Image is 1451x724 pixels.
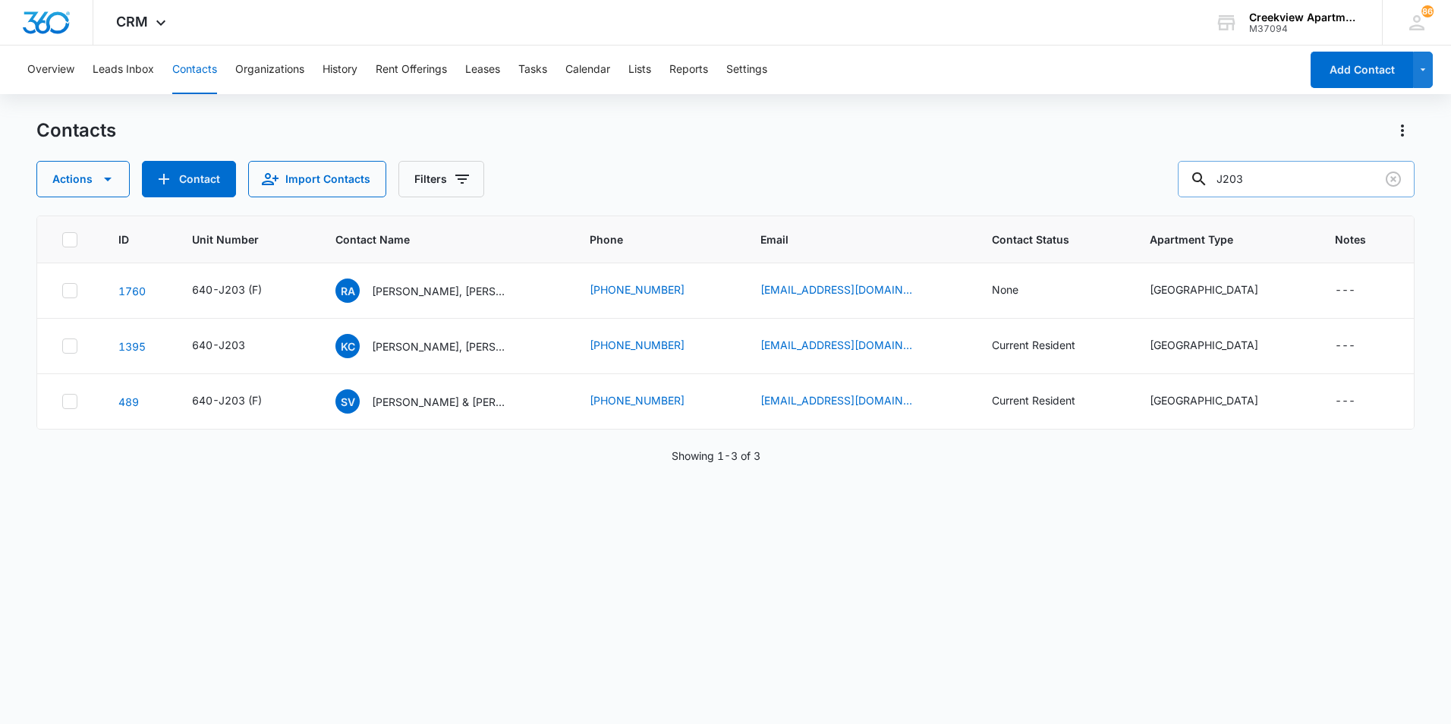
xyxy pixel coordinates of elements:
button: Clear [1381,167,1405,191]
button: Actions [1390,118,1415,143]
p: [PERSON_NAME], [PERSON_NAME], [PERSON_NAME] [372,283,508,299]
button: Add Contact [142,161,236,197]
div: notifications count [1421,5,1434,17]
p: [PERSON_NAME], [PERSON_NAME] [372,338,508,354]
div: Apartment Type - Steamboat Springs - Select to Edit Field [1150,282,1286,300]
div: Apartment Type - Steamboat Springs - Select to Edit Field [1150,337,1286,355]
div: Contact Name - Kristian Colasacco, Kyllene Frasco - Select to Edit Field [335,334,536,358]
button: Organizations [235,46,304,94]
span: Contact Name [335,231,531,247]
a: [PHONE_NUMBER] [590,392,685,408]
span: Notes [1335,231,1390,247]
button: Contacts [172,46,217,94]
div: Unit Number - 640-J203 (F) - Select to Edit Field [192,392,289,411]
div: Phone - (970) 373-6403 - Select to Edit Field [590,282,712,300]
span: Email [760,231,933,247]
span: ID [118,231,134,247]
div: account name [1249,11,1360,24]
a: [EMAIL_ADDRESS][DOMAIN_NAME] [760,392,912,408]
button: Overview [27,46,74,94]
div: Notes - - Select to Edit Field [1335,337,1383,355]
div: None [992,282,1018,297]
input: Search Contacts [1178,161,1415,197]
span: Contact Status [992,231,1091,247]
button: History [323,46,357,94]
button: Actions [36,161,130,197]
div: Unit Number - 640-J203 - Select to Edit Field [192,337,272,355]
div: Contact Status - Current Resident - Select to Edit Field [992,392,1103,411]
span: KC [335,334,360,358]
div: 640-J203 (F) [192,282,262,297]
button: Add Contact [1311,52,1413,88]
a: [EMAIL_ADDRESS][DOMAIN_NAME] [760,282,912,297]
button: Tasks [518,46,547,94]
div: [GEOGRAPHIC_DATA] [1150,392,1258,408]
span: Unit Number [192,231,299,247]
a: [EMAIL_ADDRESS][DOMAIN_NAME] [760,337,912,353]
span: SV [335,389,360,414]
button: Rent Offerings [376,46,447,94]
div: --- [1335,282,1355,300]
a: Navigate to contact details page for Sophia Velez & Justine Martinez [118,395,139,408]
div: Apartment Type - Steamboat Springs - Select to Edit Field [1150,392,1286,411]
div: account id [1249,24,1360,34]
h1: Contacts [36,119,116,142]
button: Leads Inbox [93,46,154,94]
p: Showing 1-3 of 3 [672,448,760,464]
div: --- [1335,392,1355,411]
a: Navigate to contact details page for Kristian Colasacco, Kyllene Frasco [118,340,146,353]
button: Import Contacts [248,161,386,197]
div: Notes - - Select to Edit Field [1335,392,1383,411]
button: Leases [465,46,500,94]
div: [GEOGRAPHIC_DATA] [1150,282,1258,297]
span: RA [335,279,360,303]
button: Reports [669,46,708,94]
div: Email - rylan7aikens@gmail.com - Select to Edit Field [760,282,940,300]
button: Filters [398,161,484,197]
div: Current Resident [992,392,1075,408]
button: Lists [628,46,651,94]
span: CRM [116,14,148,30]
span: Phone [590,231,702,247]
div: Phone - (970) 822-6254 - Select to Edit Field [590,337,712,355]
div: Email - velezs1020@gmail.com - Select to Edit Field [760,392,940,411]
div: [GEOGRAPHIC_DATA] [1150,337,1258,353]
div: Notes - - Select to Edit Field [1335,282,1383,300]
a: [PHONE_NUMBER] [590,337,685,353]
div: Phone - (303) 472-6848 - Select to Edit Field [590,392,712,411]
button: Settings [726,46,767,94]
div: Contact Name - Rylan Aikens, Eden Aikens, Alex Hinz - Select to Edit Field [335,279,536,303]
span: 86 [1421,5,1434,17]
div: 640-J203 [192,337,245,353]
button: Calendar [565,46,610,94]
span: Apartment Type [1150,231,1298,247]
div: --- [1335,337,1355,355]
div: Email - mavriktnds@gmail.com - Select to Edit Field [760,337,940,355]
div: Current Resident [992,337,1075,353]
div: 640-J203 (F) [192,392,262,408]
a: [PHONE_NUMBER] [590,282,685,297]
div: Unit Number - 640-J203 (F) - Select to Edit Field [192,282,289,300]
div: Contact Name - Sophia Velez & Justine Martinez - Select to Edit Field [335,389,536,414]
div: Contact Status - None - Select to Edit Field [992,282,1046,300]
p: [PERSON_NAME] & [PERSON_NAME] [372,394,508,410]
a: Navigate to contact details page for Rylan Aikens, Eden Aikens, Alex Hinz [118,285,146,297]
div: Contact Status - Current Resident - Select to Edit Field [992,337,1103,355]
